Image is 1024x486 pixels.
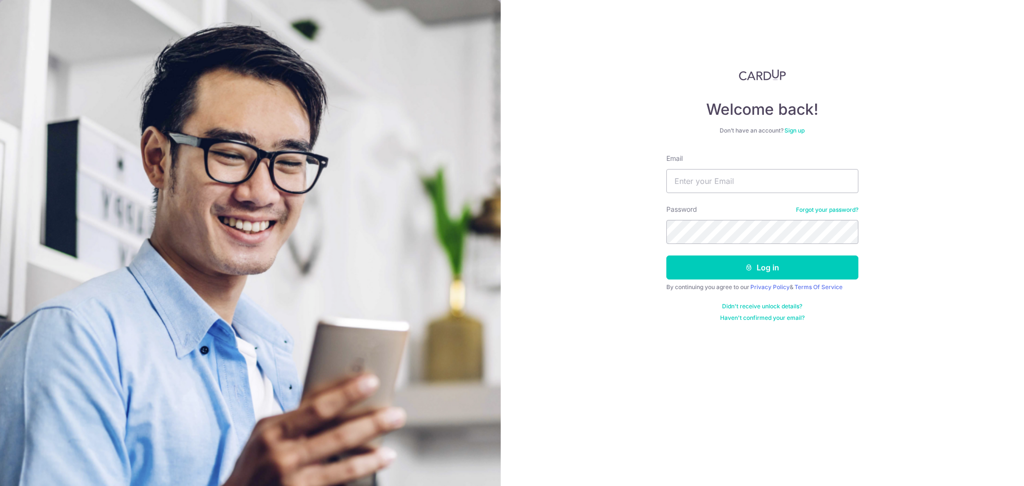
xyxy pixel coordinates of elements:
[666,283,858,291] div: By continuing you agree to our &
[722,303,802,310] a: Didn't receive unlock details?
[666,100,858,119] h4: Welcome back!
[720,314,805,322] a: Haven't confirmed your email?
[666,154,683,163] label: Email
[666,255,858,279] button: Log in
[666,205,697,214] label: Password
[666,169,858,193] input: Enter your Email
[796,206,858,214] a: Forgot your password?
[666,127,858,134] div: Don’t have an account?
[739,69,786,81] img: CardUp Logo
[784,127,805,134] a: Sign up
[795,283,843,291] a: Terms Of Service
[750,283,790,291] a: Privacy Policy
